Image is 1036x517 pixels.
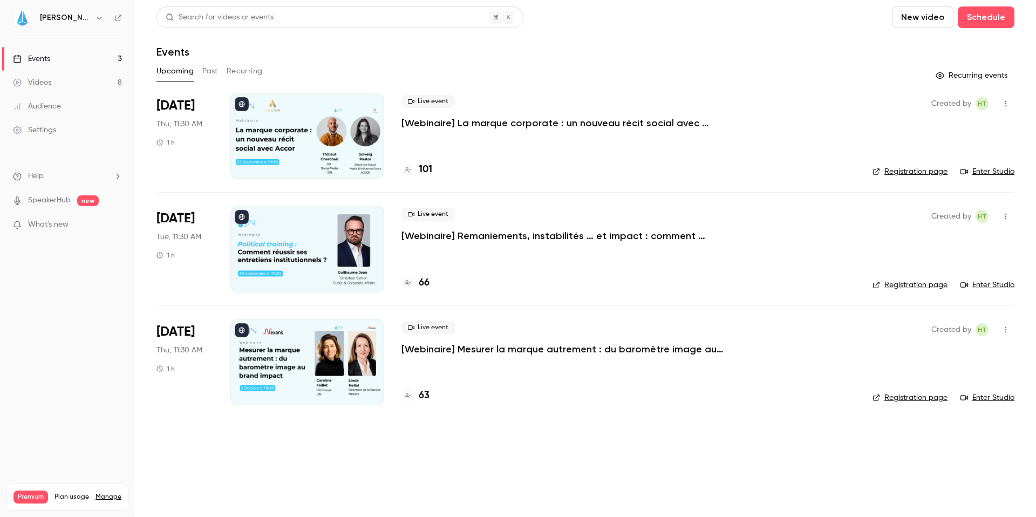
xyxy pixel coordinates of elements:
[401,229,725,242] a: [Webinaire] Remaniements, instabilités … et impact : comment réussir ses entretiens institutionne...
[873,392,948,403] a: Registration page
[419,276,430,290] h4: 66
[401,343,725,356] a: [Webinaire] Mesurer la marque autrement : du baromètre image au brand impact
[156,323,195,341] span: [DATE]
[931,67,1014,84] button: Recurring events
[156,345,202,356] span: Thu, 11:30 AM
[401,276,430,290] a: 66
[13,53,50,64] div: Events
[156,97,195,114] span: [DATE]
[13,171,122,182] li: help-dropdown-opener
[202,63,218,80] button: Past
[13,125,56,135] div: Settings
[156,138,175,147] div: 1 h
[931,210,971,223] span: Created by
[156,210,195,227] span: [DATE]
[40,12,91,23] h6: [PERSON_NAME]
[960,280,1014,290] a: Enter Studio
[227,63,263,80] button: Recurring
[156,119,202,130] span: Thu, 11:30 AM
[13,77,51,88] div: Videos
[156,206,213,292] div: Sep 30 Tue, 11:30 AM (Europe/Paris)
[28,195,71,206] a: SpeakerHub
[13,101,61,112] div: Audience
[976,323,989,336] span: Hugo Tauzin
[28,219,69,230] span: What's new
[156,364,175,373] div: 1 h
[401,321,455,334] span: Live event
[156,251,175,260] div: 1 h
[978,97,986,110] span: HT
[419,162,432,177] h4: 101
[13,491,48,504] span: Premium
[156,319,213,405] div: Oct 2 Thu, 11:30 AM (Europe/Paris)
[960,166,1014,177] a: Enter Studio
[419,389,430,403] h4: 63
[156,45,189,58] h1: Events
[978,323,986,336] span: HT
[156,93,213,179] div: Sep 25 Thu, 11:30 AM (Europe/Paris)
[958,6,1014,28] button: Schedule
[54,493,89,501] span: Plan usage
[892,6,953,28] button: New video
[109,220,122,230] iframe: Noticeable Trigger
[931,323,971,336] span: Created by
[401,389,430,403] a: 63
[978,210,986,223] span: HT
[873,280,948,290] a: Registration page
[156,63,194,80] button: Upcoming
[401,117,725,130] a: [Webinaire] La marque corporate : un nouveau récit social avec [PERSON_NAME]
[166,12,274,23] div: Search for videos or events
[976,97,989,110] span: Hugo Tauzin
[28,171,44,182] span: Help
[401,208,455,221] span: Live event
[96,493,121,501] a: Manage
[873,166,948,177] a: Registration page
[156,232,201,242] span: Tue, 11:30 AM
[401,95,455,108] span: Live event
[960,392,1014,403] a: Enter Studio
[13,9,31,26] img: JIN
[976,210,989,223] span: Hugo Tauzin
[931,97,971,110] span: Created by
[401,162,432,177] a: 101
[77,195,99,206] span: new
